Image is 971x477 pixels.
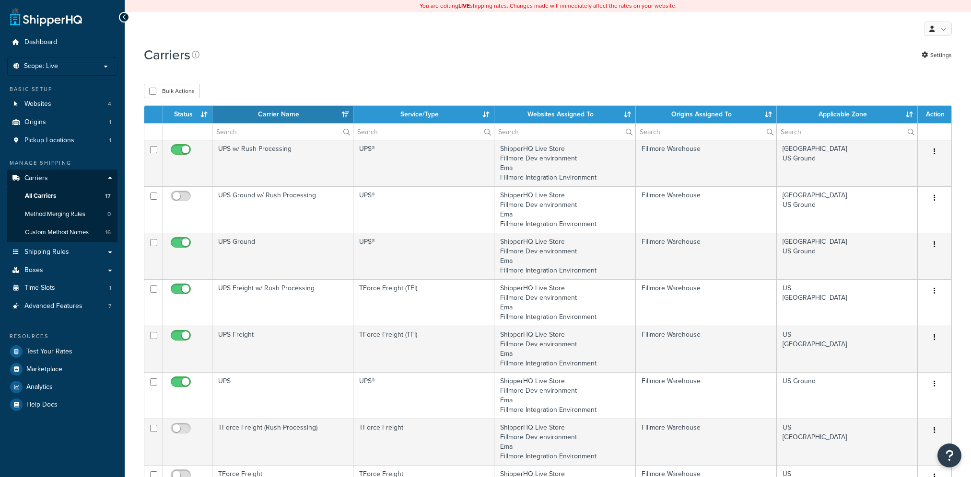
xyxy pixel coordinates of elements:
th: Applicable Zone: activate to sort column ascending [777,106,918,123]
td: US [GEOGRAPHIC_DATA] [777,419,918,465]
td: ShipperHQ Live Store Fillmore Dev environment Ema Fillmore Integration Environment [494,419,635,465]
span: Boxes [24,266,43,274]
td: UPS w/ Rush Processing [212,140,353,186]
td: [GEOGRAPHIC_DATA] US Ground [777,233,918,279]
span: 4 [108,100,111,108]
td: ShipperHQ Live Store Fillmore Dev environment Ema Fillmore Integration Environment [494,233,635,279]
span: 7 [108,302,111,310]
td: ShipperHQ Live Store Fillmore Dev environment Ema Fillmore Integration Environment [494,140,635,186]
a: Origins 1 [7,114,117,131]
td: ShipperHQ Live Store Fillmore Dev environment Ema Fillmore Integration Environment [494,186,635,233]
td: UPS® [353,233,494,279]
td: TForce Freight [353,419,494,465]
a: Help Docs [7,396,117,413]
li: Time Slots [7,279,117,297]
td: [GEOGRAPHIC_DATA] US Ground [777,140,918,186]
td: Fillmore Warehouse [636,140,777,186]
td: UPS Ground [212,233,353,279]
span: 17 [105,192,111,200]
li: Custom Method Names [7,224,117,241]
td: ShipperHQ Live Store Fillmore Dev environment Ema Fillmore Integration Environment [494,372,635,419]
td: UPS® [353,140,494,186]
td: [GEOGRAPHIC_DATA] US Ground [777,186,918,233]
a: Test Your Rates [7,343,117,360]
td: TForce Freight (Rush Processing) [212,419,353,465]
a: Pickup Locations 1 [7,132,117,149]
td: Fillmore Warehouse [636,186,777,233]
span: Help Docs [26,401,58,409]
a: Shipping Rules [7,243,117,261]
span: Shipping Rules [24,248,69,256]
a: Time Slots 1 [7,279,117,297]
span: Analytics [26,383,53,391]
span: Advanced Features [24,302,82,310]
li: Advanced Features [7,297,117,315]
span: 1 [109,136,111,145]
button: Bulk Actions [144,84,200,98]
a: Dashboard [7,34,117,51]
th: Status: activate to sort column ascending [163,106,212,123]
li: Pickup Locations [7,132,117,149]
span: Dashboard [24,38,57,46]
td: Fillmore Warehouse [636,279,777,326]
span: Method Merging Rules [25,210,85,218]
th: Action [918,106,951,123]
li: Origins [7,114,117,131]
button: Open Resource Center [937,443,961,467]
td: UPS [212,372,353,419]
input: Search [494,124,635,140]
span: Carriers [24,174,48,182]
td: Fillmore Warehouse [636,372,777,419]
td: Fillmore Warehouse [636,326,777,372]
td: Fillmore Warehouse [636,233,777,279]
li: All Carriers [7,187,117,205]
b: LIVE [458,1,470,10]
a: Analytics [7,378,117,396]
td: UPS Freight [212,326,353,372]
input: Search [636,124,776,140]
td: TForce Freight (TFI) [353,279,494,326]
th: Service/Type: activate to sort column ascending [353,106,494,123]
td: UPS® [353,372,494,419]
span: 1 [109,118,111,126]
th: Carrier Name: activate to sort column ascending [212,106,353,123]
a: Websites 4 [7,95,117,113]
a: All Carriers 17 [7,187,117,205]
h1: Carriers [144,45,190,64]
a: Custom Method Names 16 [7,224,117,241]
span: Test Your Rates [26,348,72,356]
input: Search [353,124,494,140]
td: UPS Ground w/ Rush Processing [212,186,353,233]
a: Method Merging Rules 0 [7,205,117,223]
li: Websites [7,95,117,113]
span: 0 [107,210,111,218]
span: Custom Method Names [25,228,89,237]
span: Websites [24,100,51,108]
span: Marketplace [26,365,62,374]
td: US [GEOGRAPHIC_DATA] [777,279,918,326]
span: Origins [24,118,46,126]
input: Search [777,124,917,140]
li: Method Merging Rules [7,205,117,223]
div: Manage Shipping [7,159,117,167]
a: ShipperHQ Home [10,7,82,26]
a: Boxes [7,261,117,279]
div: Basic Setup [7,85,117,93]
li: Carriers [7,170,117,242]
td: UPS® [353,186,494,233]
span: Time Slots [24,284,55,292]
div: Resources [7,332,117,341]
td: UPS Freight w/ Rush Processing [212,279,353,326]
a: Advanced Features 7 [7,297,117,315]
span: Scope: Live [24,62,58,70]
td: ShipperHQ Live Store Fillmore Dev environment Ema Fillmore Integration Environment [494,326,635,372]
a: Settings [922,48,952,62]
span: 1 [109,284,111,292]
td: US [GEOGRAPHIC_DATA] [777,326,918,372]
a: Marketplace [7,361,117,378]
input: Search [212,124,353,140]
